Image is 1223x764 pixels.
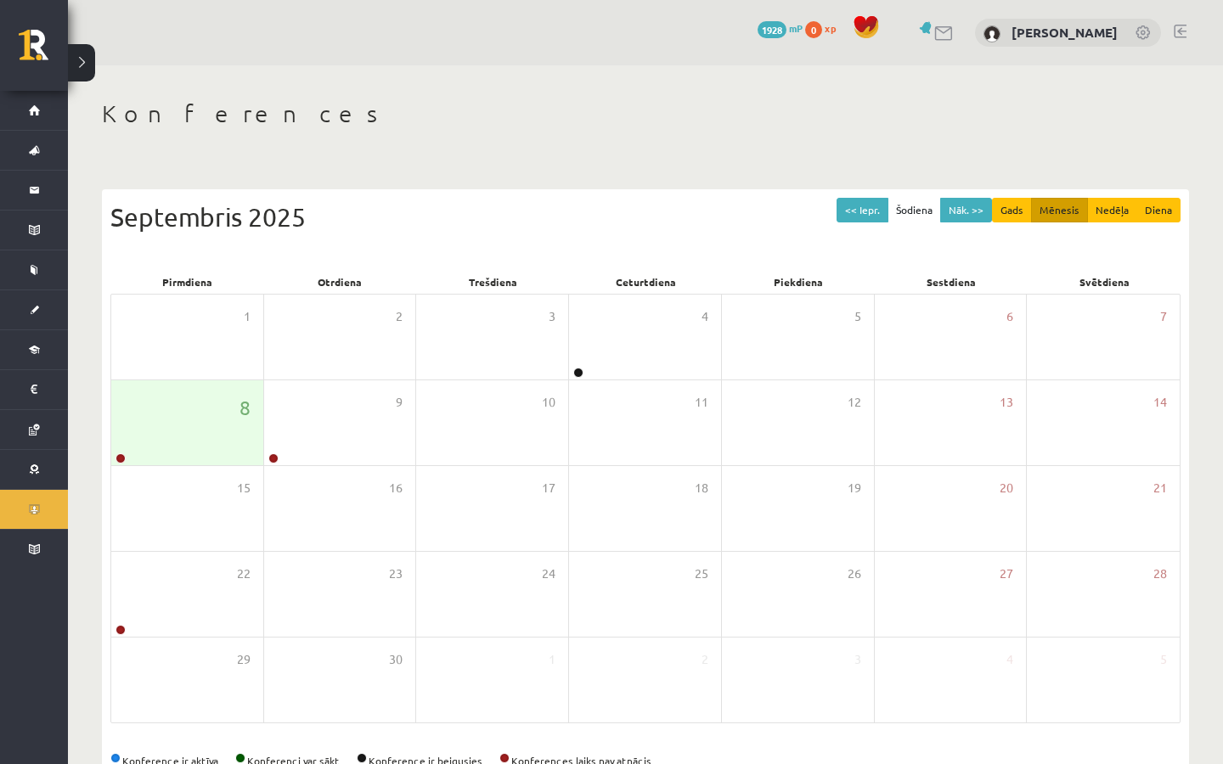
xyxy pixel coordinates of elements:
span: 3 [854,650,861,669]
span: 10 [542,393,555,412]
span: 1 [244,307,251,326]
span: 20 [1000,479,1013,497]
span: 2 [702,650,708,669]
div: Svētdiena [1028,270,1181,294]
div: Ceturtdiena [569,270,722,294]
button: Nāk. >> [940,198,992,222]
img: Tīna Elizabete Klipa [983,25,1000,42]
span: 30 [389,650,403,669]
span: 15 [237,479,251,497]
div: Pirmdiena [110,270,263,294]
h1: Konferences [102,99,1189,128]
button: Diena [1136,198,1181,222]
button: Gads [992,198,1032,222]
div: Otrdiena [263,270,416,294]
span: 24 [542,565,555,583]
div: Trešdiena [416,270,569,294]
span: 5 [854,307,861,326]
span: 8 [240,393,251,422]
a: 1928 mP [758,21,803,35]
a: 0 xp [805,21,844,35]
div: Piekdiena [722,270,875,294]
span: 28 [1153,565,1167,583]
span: 12 [848,393,861,412]
span: 7 [1160,307,1167,326]
span: 4 [1006,650,1013,669]
span: 16 [389,479,403,497]
span: 18 [695,479,708,497]
span: 0 [805,21,822,38]
span: 25 [695,565,708,583]
span: 26 [848,565,861,583]
span: 14 [1153,393,1167,412]
span: 19 [848,479,861,497]
button: Mēnesis [1031,198,1088,222]
span: 1 [549,650,555,669]
span: 23 [389,565,403,583]
span: xp [825,21,836,35]
button: Nedēļa [1087,198,1137,222]
a: [PERSON_NAME] [1012,24,1118,41]
span: 3 [549,307,555,326]
span: 29 [237,650,251,669]
span: 22 [237,565,251,583]
span: 11 [695,393,708,412]
button: Šodiena [888,198,941,222]
span: mP [789,21,803,35]
span: 9 [396,393,403,412]
div: Sestdiena [875,270,1028,294]
button: << Iepr. [837,198,888,222]
span: 6 [1006,307,1013,326]
span: 4 [702,307,708,326]
span: 1928 [758,21,786,38]
span: 5 [1160,650,1167,669]
span: 27 [1000,565,1013,583]
span: 13 [1000,393,1013,412]
span: 21 [1153,479,1167,497]
div: Septembris 2025 [110,198,1181,236]
a: Rīgas 1. Tālmācības vidusskola [19,30,68,72]
span: 2 [396,307,403,326]
span: 17 [542,479,555,497]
